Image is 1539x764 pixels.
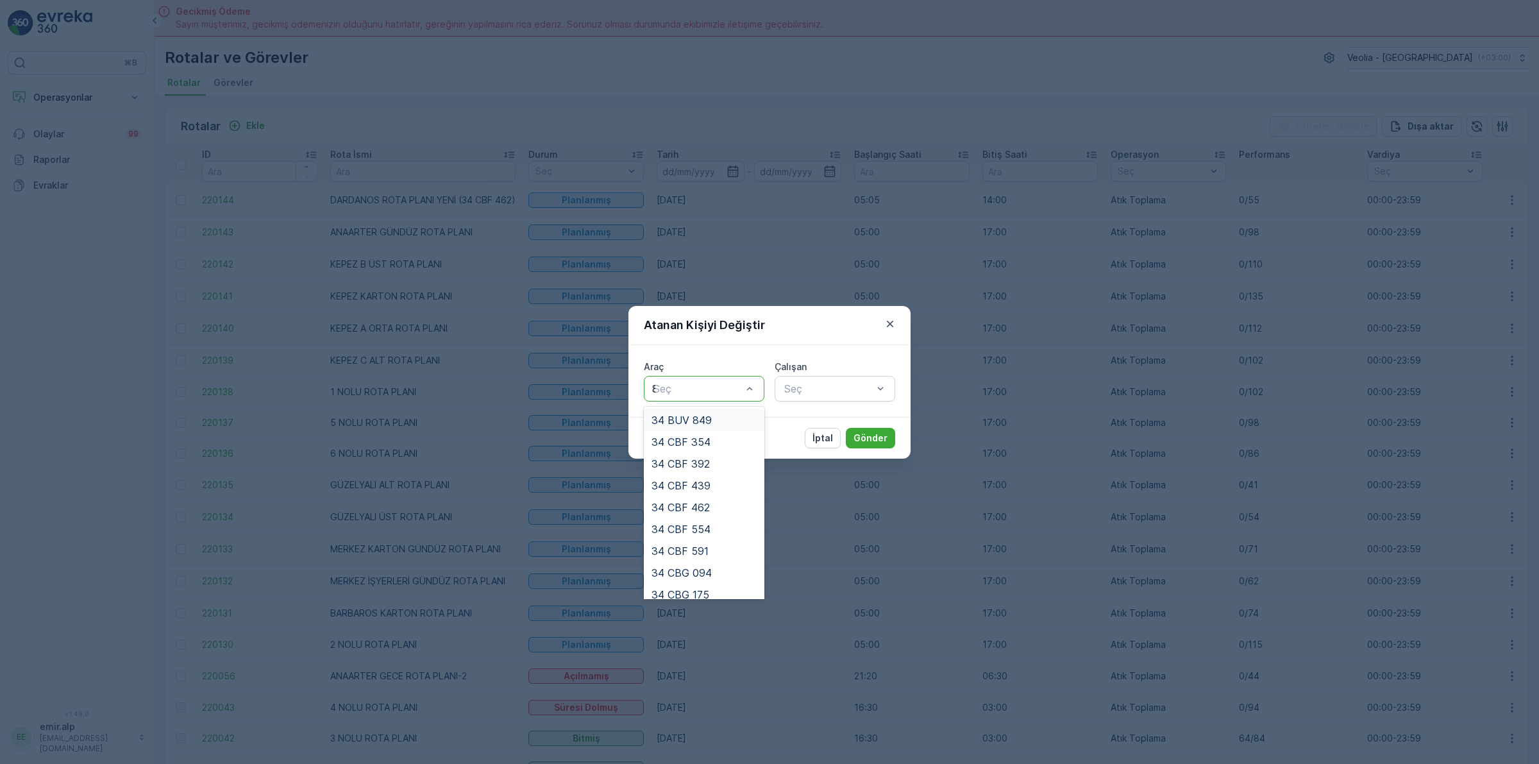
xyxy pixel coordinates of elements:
[653,381,742,396] p: Seç
[784,381,873,396] p: Seç
[652,436,711,448] span: 34 CBF 354
[805,428,841,448] button: İptal
[652,458,710,470] span: 34 CBF 392
[652,567,712,579] span: 34 CBG 094
[775,361,807,372] label: Çalışan
[846,428,895,448] button: Gönder
[652,414,712,426] span: 34 BUV 849
[644,361,664,372] label: Araç
[652,545,709,557] span: 34 CBF 591
[812,432,833,445] p: İptal
[854,432,887,445] p: Gönder
[652,589,709,600] span: 34 CBG 175
[652,480,711,491] span: 34 CBF 439
[652,523,711,535] span: 34 CBF 554
[644,316,765,334] p: Atanan Kişiyi Değiştir
[652,502,710,513] span: 34 CBF 462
